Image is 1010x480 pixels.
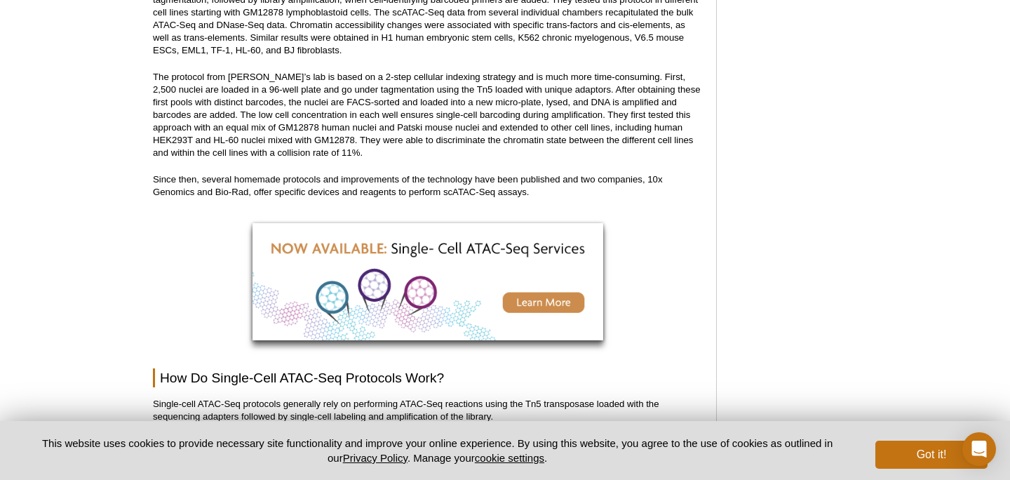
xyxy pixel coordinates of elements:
[153,398,702,423] p: Single-cell ATAC-Seq protocols generally rely on performing ATAC-Seq reactions using the Tn5 tran...
[875,441,988,469] button: Got it!
[153,173,702,199] p: Since then, several homemade protocols and improvements of the technology have been published and...
[475,452,544,464] button: cookie settings
[22,436,852,465] p: This website uses cookies to provide necessary site functionality and improve your online experie...
[153,368,702,387] h2: How Do Single-Cell ATAC-Seq Protocols Work?
[962,432,996,466] div: Open Intercom Messenger
[153,71,702,159] p: The protocol from [PERSON_NAME]’s lab is based on a 2-step cellular indexing strategy and is much...
[343,452,408,464] a: Privacy Policy
[252,223,603,340] img: Single-Cell ATAC-Seq services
